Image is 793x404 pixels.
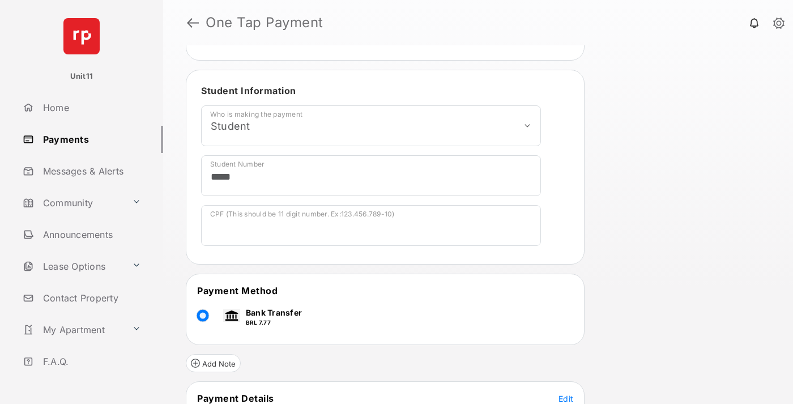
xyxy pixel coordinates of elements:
[197,393,274,404] span: Payment Details
[223,309,240,322] img: bank.png
[18,348,163,375] a: F.A.Q.
[206,16,323,29] strong: One Tap Payment
[18,126,163,153] a: Payments
[197,285,278,296] span: Payment Method
[558,393,573,404] button: Edit
[18,158,163,185] a: Messages & Alerts
[201,85,296,96] span: Student Information
[70,71,93,82] p: Unit11
[18,94,163,121] a: Home
[558,394,573,403] span: Edit
[18,189,127,216] a: Community
[186,354,241,372] button: Add Note
[63,18,100,54] img: svg+xml;base64,PHN2ZyB4bWxucz0iaHR0cDovL3d3dy53My5vcmcvMjAwMC9zdmciIHdpZHRoPSI2NCIgaGVpZ2h0PSI2NC...
[246,307,302,318] p: Bank Transfer
[18,316,127,343] a: My Apartment
[246,318,302,327] p: BRL 7.77
[18,253,127,280] a: Lease Options
[18,221,163,248] a: Announcements
[18,284,163,312] a: Contact Property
